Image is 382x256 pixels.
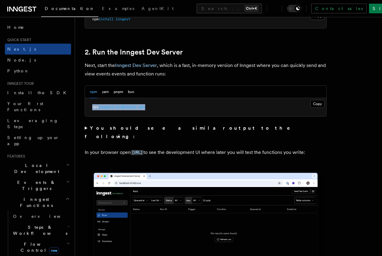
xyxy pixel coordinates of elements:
[5,98,71,115] a: Your first Functions
[85,124,327,141] summary: You should see a similar output to the following:
[98,2,138,16] a: Examples
[11,241,67,253] span: Flow Control
[11,211,71,222] a: Overview
[5,81,34,86] span: Inngest tour
[131,150,143,155] code: [URL]
[5,179,66,191] span: Events & Triggers
[5,194,71,211] button: Inngest Functions
[45,6,95,11] span: Documentation
[5,132,71,149] a: Setting up your app
[5,162,66,175] span: Local Development
[142,6,174,11] span: AgentKit
[7,118,58,129] span: Leveraging Steps
[13,214,75,219] span: Overview
[5,44,71,55] a: Next.js
[11,239,71,256] button: Flow Controlnew
[5,22,71,33] a: Home
[7,24,24,30] span: Home
[5,55,71,65] a: Node.js
[128,86,134,98] button: bun
[92,17,99,21] span: npm
[7,135,59,146] span: Setting up your app
[139,105,145,109] span: dev
[11,222,71,239] button: Steps & Workflows
[5,65,71,76] a: Python
[99,105,137,109] span: inngest-cli@latest
[85,148,327,157] p: In your browser open to see the development UI where later you will test the functions you write:
[85,61,327,78] p: Next, start the , which is a fast, in-memory version of Inngest where you can quickly send and vi...
[114,86,123,98] button: pnpm
[7,58,36,62] span: Node.js
[5,38,31,42] span: Quick start
[99,17,113,21] span: install
[49,247,59,254] span: new
[5,160,71,177] button: Local Development
[311,4,367,13] a: Contact sales
[245,5,258,12] kbd: Ctrl+K
[116,17,130,21] span: inngest
[310,100,325,108] button: Copy
[85,125,299,139] strong: You should see a similar output to the following:
[197,4,262,13] button: Search...Ctrl+K
[131,149,143,155] a: [URL]
[138,2,177,16] a: AgentKit
[7,101,43,112] span: Your first Functions
[11,224,67,236] span: Steps & Workflows
[7,68,29,73] span: Python
[102,6,134,11] span: Examples
[5,87,71,98] a: Install the SDK
[5,177,71,194] button: Events & Triggers
[5,115,71,132] a: Leveraging Steps
[92,105,99,109] span: npx
[7,90,70,95] span: Install the SDK
[287,5,302,12] button: Toggle dark mode
[90,86,97,98] button: npm
[5,196,65,208] span: Inngest Functions
[5,154,25,159] span: Features
[7,47,36,52] span: Next.js
[85,48,183,56] a: 2. Run the Inngest Dev Server
[102,86,109,98] button: yarn
[115,62,157,68] a: Inngest Dev Server
[41,2,98,17] a: Documentation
